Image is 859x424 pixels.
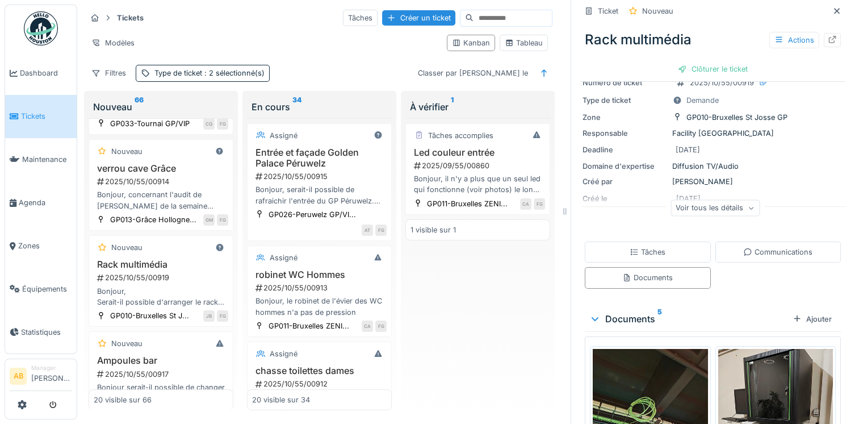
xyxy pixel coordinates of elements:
[5,181,77,225] a: Agenda
[410,100,546,114] div: À vérifier
[10,368,27,385] li: AB
[110,214,196,225] div: GP013-Grâce Hollogne...
[5,225,77,268] a: Zones
[583,176,668,187] div: Créé par
[270,130,297,141] div: Assigné
[202,69,265,77] span: : 2 sélectionné(s)
[24,11,58,45] img: Badge_color-CXgf-gQk.svg
[94,286,228,307] div: Bonjour, Serait-il possible d'arranger le rack du multimédia ( à savoir qu'un câble pendu part du...
[86,35,140,51] div: Modèles
[622,272,673,283] div: Documents
[254,282,387,293] div: 2025/10/55/00913
[362,225,373,236] div: AT
[583,161,843,172] div: Diffusion TV/Audio
[657,312,662,326] sup: 5
[534,198,545,210] div: FG
[94,189,228,211] div: Bonjour, concernant l'audit de [PERSON_NAME] de la semaine passée, il faudrait installer un verro...
[203,310,215,322] div: JB
[520,198,531,210] div: CA
[252,394,310,405] div: 20 visible sur 34
[19,197,72,208] span: Agenda
[269,209,356,220] div: GP026-Peruwelz GP/VI...
[94,355,228,366] h3: Ampoules bar
[5,267,77,310] a: Équipements
[18,240,72,251] span: Zones
[676,144,700,155] div: [DATE]
[583,128,843,139] div: Facility [GEOGRAPHIC_DATA]
[583,77,668,88] div: Numéro de ticket
[96,272,228,283] div: 2025/10/55/00919
[203,214,215,226] div: GM
[135,100,144,114] sup: 66
[410,147,545,158] h3: Led couleur entrée
[375,321,387,332] div: FG
[5,310,77,354] a: Statistiques
[111,146,143,157] div: Nouveau
[583,95,668,106] div: Type de ticket
[413,65,533,81] div: Classer par [PERSON_NAME] le
[583,161,668,172] div: Domaine d'expertise
[31,364,72,388] li: [PERSON_NAME]
[252,184,387,206] div: Bonjour, serait-il possible de rafraichir l'entrée du GP Péruwelz. En effet plusieurs points sont...
[22,154,72,165] span: Maintenance
[589,312,788,326] div: Documents
[252,296,387,317] div: Bonjour, le robinet de l'évier des WC hommes n'a pas de pression
[452,38,490,48] div: Kanban
[292,100,301,114] sup: 34
[269,321,349,331] div: GP011-Bruxelles ZENI...
[583,112,668,123] div: Zone
[252,100,387,114] div: En cours
[31,364,72,372] div: Manager
[111,338,143,349] div: Nouveau
[111,242,143,253] div: Nouveau
[598,6,618,16] div: Ticket
[96,369,228,380] div: 2025/10/55/00917
[5,52,77,95] a: Dashboard
[252,269,387,280] h3: robinet WC Hommes
[203,118,215,130] div: CQ
[22,284,72,294] span: Équipements
[252,365,387,376] h3: chasse toilettes dames
[217,214,228,226] div: FG
[94,259,228,270] h3: Rack multimédia
[270,348,297,359] div: Assigné
[20,68,72,78] span: Dashboard
[673,61,752,77] div: Clôturer le ticket
[5,138,77,181] a: Maintenance
[21,111,72,122] span: Tickets
[583,144,668,155] div: Deadline
[769,32,819,48] div: Actions
[375,225,387,236] div: FG
[217,310,228,322] div: FG
[382,10,455,26] div: Créer un ticket
[217,118,228,130] div: FG
[580,25,845,55] div: Rack multimédia
[270,252,297,263] div: Assigné
[154,68,265,78] div: Type de ticket
[583,128,668,139] div: Responsable
[451,100,454,114] sup: 1
[642,6,673,16] div: Nouveau
[428,130,493,141] div: Tâches accomplies
[743,247,812,257] div: Communications
[94,163,228,174] h3: verrou cave Grâce
[410,173,545,195] div: Bonjour, il n'y a plus que un seul led qui fonctionne (voir photos) le long des entrée
[21,327,72,338] span: Statistiques
[427,198,508,209] div: GP011-Bruxelles ZENI...
[110,118,190,129] div: GP033-Tournai GP/VIP
[94,394,152,405] div: 20 visible sur 66
[254,171,387,182] div: 2025/10/55/00915
[86,65,131,81] div: Filtres
[96,176,228,187] div: 2025/10/55/00914
[686,112,787,123] div: GP010-Bruxelles St Josse GP
[686,95,719,106] div: Demande
[362,321,373,332] div: CA
[583,176,843,187] div: [PERSON_NAME]
[252,147,387,169] h3: Entrée et façade Golden Palace Péruwelz
[630,247,665,257] div: Tâches
[788,311,836,327] div: Ajouter
[112,13,148,23] strong: Tickets
[94,382,228,404] div: Bonjour serait-il possible de changer l'ampoule dans le bar. [GEOGRAPHIC_DATA]
[254,379,387,389] div: 2025/10/55/00912
[413,160,545,171] div: 2025/09/55/00860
